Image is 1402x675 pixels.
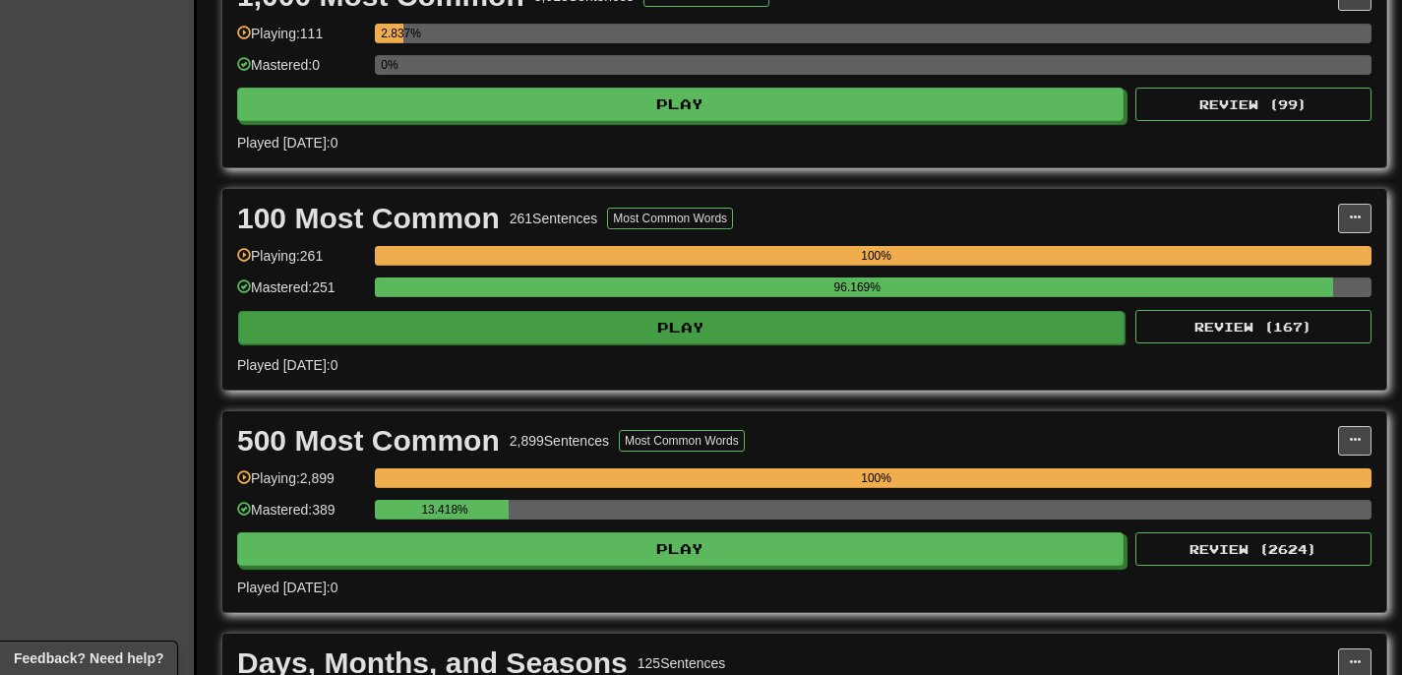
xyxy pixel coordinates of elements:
[237,532,1124,566] button: Play
[237,468,365,501] div: Playing: 2,899
[381,500,509,520] div: 13.418%
[381,468,1372,488] div: 100%
[237,580,337,595] span: Played [DATE]: 0
[237,357,337,373] span: Played [DATE]: 0
[510,431,609,451] div: 2,899 Sentences
[381,277,1333,297] div: 96.169%
[237,426,500,456] div: 500 Most Common
[238,311,1125,344] button: Play
[510,209,598,228] div: 261 Sentences
[1135,310,1372,343] button: Review (167)
[1135,88,1372,121] button: Review (99)
[607,208,733,229] button: Most Common Words
[237,24,365,56] div: Playing: 111
[237,88,1124,121] button: Play
[237,135,337,151] span: Played [DATE]: 0
[1135,532,1372,566] button: Review (2624)
[381,246,1372,266] div: 100%
[237,246,365,278] div: Playing: 261
[638,653,726,673] div: 125 Sentences
[14,648,163,668] span: Open feedback widget
[237,277,365,310] div: Mastered: 251
[381,24,402,43] div: 2.837%
[619,430,745,452] button: Most Common Words
[237,204,500,233] div: 100 Most Common
[237,55,365,88] div: Mastered: 0
[237,500,365,532] div: Mastered: 389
